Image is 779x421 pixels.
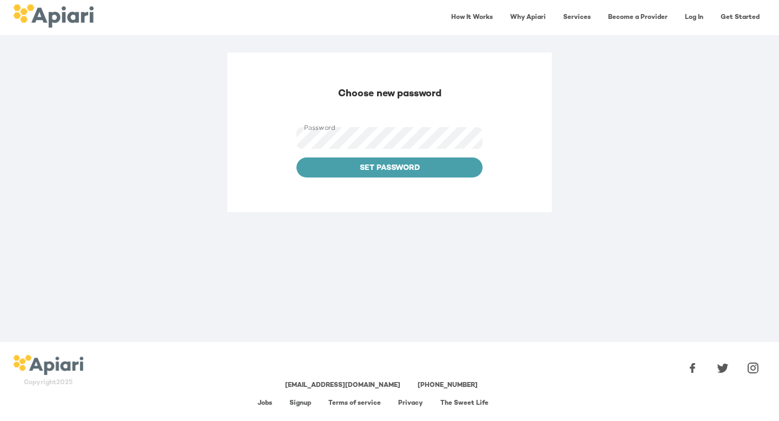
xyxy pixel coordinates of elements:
[398,400,423,407] a: Privacy
[305,162,474,175] span: Set Password
[328,400,381,407] a: Terms of service
[440,400,488,407] a: The Sweet Life
[418,381,478,390] div: [PHONE_NUMBER]
[258,400,272,407] a: Jobs
[296,87,483,101] div: Choose new password
[296,157,483,178] button: Set Password
[285,382,400,389] a: [EMAIL_ADDRESS][DOMAIN_NAME]
[557,6,597,29] a: Services
[678,6,710,29] a: Log In
[445,6,499,29] a: How It Works
[13,4,94,28] img: logo
[504,6,552,29] a: Why Apiari
[714,6,766,29] a: Get Started
[289,400,311,407] a: Signup
[602,6,674,29] a: Become a Provider
[13,378,83,387] div: Copyright 2025
[13,355,83,376] img: logo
